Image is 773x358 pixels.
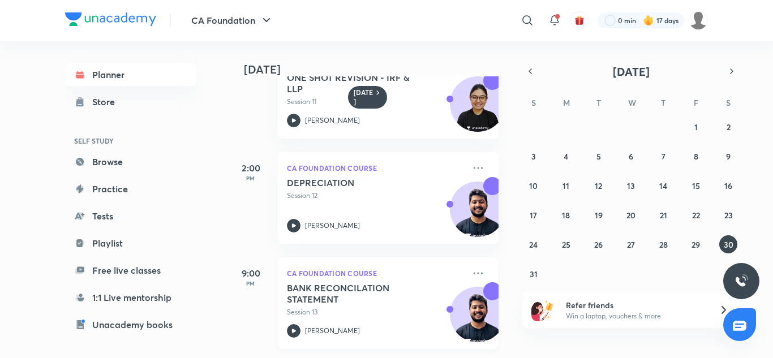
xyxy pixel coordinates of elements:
[563,97,570,108] abbr: Monday
[525,206,543,224] button: August 17, 2025
[654,235,672,253] button: August 28, 2025
[687,176,705,195] button: August 15, 2025
[450,83,505,137] img: Avatar
[719,235,737,253] button: August 30, 2025
[564,151,568,162] abbr: August 4, 2025
[305,115,360,126] p: [PERSON_NAME]
[724,210,733,221] abbr: August 23, 2025
[724,180,732,191] abbr: August 16, 2025
[228,161,273,175] h5: 2:00
[65,232,196,255] a: Playlist
[692,210,700,221] abbr: August 22, 2025
[735,274,748,288] img: ttu
[687,206,705,224] button: August 22, 2025
[525,147,543,165] button: August 3, 2025
[184,9,280,32] button: CA Foundation
[687,147,705,165] button: August 8, 2025
[687,118,705,136] button: August 1, 2025
[65,63,196,86] a: Planner
[525,176,543,195] button: August 10, 2025
[287,161,465,175] p: CA Foundation Course
[566,311,705,321] p: Win a laptop, vouchers & more
[287,97,465,107] p: Session 11
[65,205,196,227] a: Tests
[727,122,731,132] abbr: August 2, 2025
[531,299,554,321] img: referral
[244,63,510,76] h4: [DATE]
[629,151,633,162] abbr: August 6, 2025
[687,235,705,253] button: August 29, 2025
[305,326,360,336] p: [PERSON_NAME]
[287,72,428,94] h5: ONE SHOT REVISION - IRF & LLP
[529,180,538,191] abbr: August 10, 2025
[590,147,608,165] button: August 5, 2025
[65,286,196,309] a: 1:1 Live mentorship
[287,177,428,188] h5: DEPRECIATION
[538,63,724,79] button: [DATE]
[726,97,731,108] abbr: Saturday
[594,239,603,250] abbr: August 26, 2025
[627,239,635,250] abbr: August 27, 2025
[719,176,737,195] button: August 16, 2025
[628,97,636,108] abbr: Wednesday
[562,180,569,191] abbr: August 11, 2025
[595,210,603,221] abbr: August 19, 2025
[622,206,640,224] button: August 20, 2025
[562,239,570,250] abbr: August 25, 2025
[613,64,650,79] span: [DATE]
[660,210,667,221] abbr: August 21, 2025
[287,266,465,280] p: CA Foundation Course
[65,12,156,29] a: Company Logo
[724,239,733,250] abbr: August 30, 2025
[627,180,635,191] abbr: August 13, 2025
[590,176,608,195] button: August 12, 2025
[590,206,608,224] button: August 19, 2025
[596,97,601,108] abbr: Tuesday
[65,178,196,200] a: Practice
[694,151,698,162] abbr: August 8, 2025
[626,210,635,221] abbr: August 20, 2025
[726,151,731,162] abbr: August 9, 2025
[692,239,700,250] abbr: August 29, 2025
[694,122,698,132] abbr: August 1, 2025
[557,235,575,253] button: August 25, 2025
[65,131,196,150] h6: SELF STUDY
[694,97,698,108] abbr: Friday
[530,210,537,221] abbr: August 17, 2025
[595,180,602,191] abbr: August 12, 2025
[566,299,705,311] h6: Refer friends
[689,11,708,30] img: kashish kumari
[530,269,538,279] abbr: August 31, 2025
[531,151,536,162] abbr: August 3, 2025
[525,235,543,253] button: August 24, 2025
[596,151,601,162] abbr: August 5, 2025
[562,210,570,221] abbr: August 18, 2025
[654,147,672,165] button: August 7, 2025
[65,259,196,282] a: Free live classes
[719,206,737,224] button: August 23, 2025
[65,90,196,113] a: Store
[654,176,672,195] button: August 14, 2025
[622,147,640,165] button: August 6, 2025
[65,12,156,26] img: Company Logo
[659,239,668,250] abbr: August 28, 2025
[228,266,273,280] h5: 9:00
[643,15,654,26] img: streak
[557,206,575,224] button: August 18, 2025
[574,15,585,25] img: avatar
[228,175,273,182] p: PM
[228,280,273,287] p: PM
[531,97,536,108] abbr: Sunday
[622,235,640,253] button: August 27, 2025
[662,151,665,162] abbr: August 7, 2025
[557,147,575,165] button: August 4, 2025
[529,239,538,250] abbr: August 24, 2025
[557,176,575,195] button: August 11, 2025
[525,265,543,283] button: August 31, 2025
[570,11,589,29] button: avatar
[590,235,608,253] button: August 26, 2025
[719,118,737,136] button: August 2, 2025
[659,180,667,191] abbr: August 14, 2025
[622,176,640,195] button: August 13, 2025
[654,206,672,224] button: August 21, 2025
